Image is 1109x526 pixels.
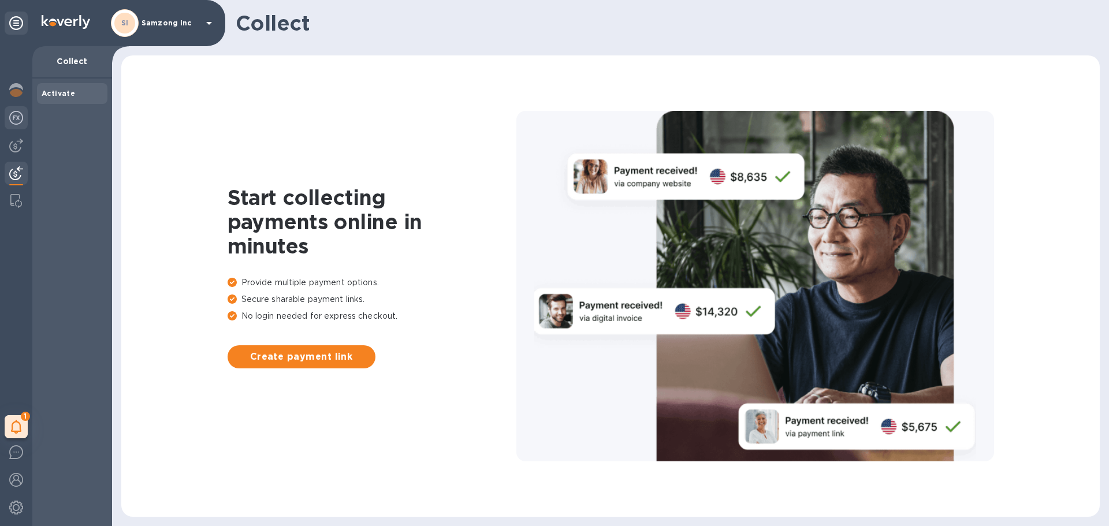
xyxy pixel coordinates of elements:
[42,15,90,29] img: Logo
[228,310,516,322] p: No login needed for express checkout.
[142,19,199,27] p: Samzong inc
[21,412,30,421] span: 1
[9,111,23,125] img: Foreign exchange
[228,345,375,368] button: Create payment link
[228,293,516,305] p: Secure sharable payment links.
[236,11,1091,35] h1: Collect
[237,350,366,364] span: Create payment link
[42,89,75,98] b: Activate
[228,185,516,258] h1: Start collecting payments online in minutes
[228,277,516,289] p: Provide multiple payment options.
[5,12,28,35] div: Unpin categories
[42,55,103,67] p: Collect
[121,18,129,27] b: SI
